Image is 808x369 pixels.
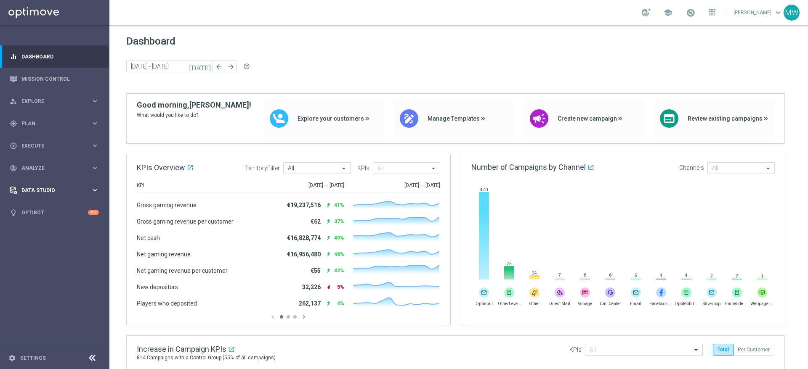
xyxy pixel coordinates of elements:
[663,8,672,17] span: school
[733,6,784,19] a: [PERSON_NAME]keyboard_arrow_down
[8,354,16,362] i: settings
[10,164,17,172] i: track_changes
[21,121,91,126] span: Plan
[91,97,99,105] i: keyboard_arrow_right
[91,119,99,127] i: keyboard_arrow_right
[9,98,99,105] button: person_search Explore keyboard_arrow_right
[88,210,99,215] div: +10
[9,76,99,82] button: Mission Control
[10,53,17,61] i: equalizer
[10,98,17,105] i: person_search
[21,99,91,104] span: Explore
[9,142,99,149] button: play_circle_outline Execute keyboard_arrow_right
[10,164,91,172] div: Analyze
[21,143,91,148] span: Execute
[91,142,99,150] i: keyboard_arrow_right
[91,164,99,172] i: keyboard_arrow_right
[10,45,99,68] div: Dashboard
[91,186,99,194] i: keyboard_arrow_right
[10,68,99,90] div: Mission Control
[773,8,783,17] span: keyboard_arrow_down
[9,187,99,194] button: Data Studio keyboard_arrow_right
[21,45,99,68] a: Dashboard
[10,142,91,150] div: Execute
[10,120,91,127] div: Plan
[10,142,17,150] i: play_circle_outline
[21,68,99,90] a: Mission Control
[10,209,17,216] i: lightbulb
[9,165,99,171] button: track_changes Analyze keyboard_arrow_right
[10,120,17,127] i: gps_fixed
[9,53,99,60] button: equalizer Dashboard
[9,209,99,216] button: lightbulb Optibot +10
[21,201,88,224] a: Optibot
[784,5,800,21] div: MW
[21,166,91,171] span: Analyze
[21,188,91,193] span: Data Studio
[20,356,46,361] a: Settings
[10,98,91,105] div: Explore
[10,201,99,224] div: Optibot
[10,187,91,194] div: Data Studio
[9,120,99,127] button: gps_fixed Plan keyboard_arrow_right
